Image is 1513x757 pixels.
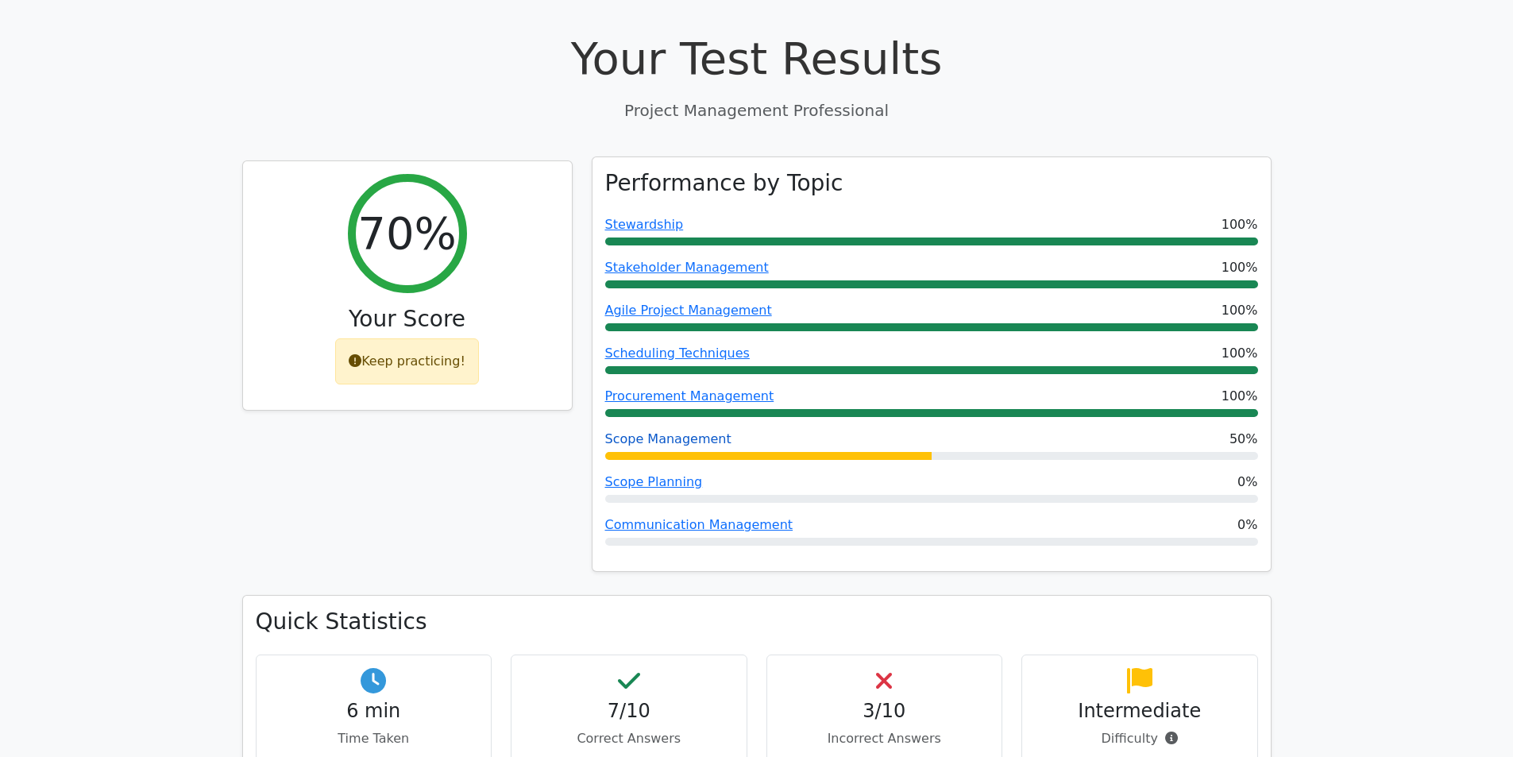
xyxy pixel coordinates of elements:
[605,303,772,318] a: Agile Project Management
[605,217,684,232] a: Stewardship
[605,170,843,197] h3: Performance by Topic
[524,700,734,723] h4: 7/10
[1035,729,1245,748] p: Difficulty
[269,729,479,748] p: Time Taken
[605,517,793,532] a: Communication Management
[780,700,990,723] h4: 3/10
[357,207,456,260] h2: 70%
[1222,387,1258,406] span: 100%
[605,474,703,489] a: Scope Planning
[335,338,479,384] div: Keep practicing!
[256,306,559,333] h3: Your Score
[1237,473,1257,492] span: 0%
[1035,700,1245,723] h4: Intermediate
[605,260,769,275] a: Stakeholder Management
[1222,215,1258,234] span: 100%
[605,388,774,404] a: Procurement Management
[269,700,479,723] h4: 6 min
[605,346,750,361] a: Scheduling Techniques
[1222,258,1258,277] span: 100%
[1237,516,1257,535] span: 0%
[1229,430,1258,449] span: 50%
[1222,344,1258,363] span: 100%
[524,729,734,748] p: Correct Answers
[256,608,1258,635] h3: Quick Statistics
[780,729,990,748] p: Incorrect Answers
[1222,301,1258,320] span: 100%
[242,32,1272,85] h1: Your Test Results
[605,431,731,446] a: Scope Management
[242,98,1272,122] p: Project Management Professional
